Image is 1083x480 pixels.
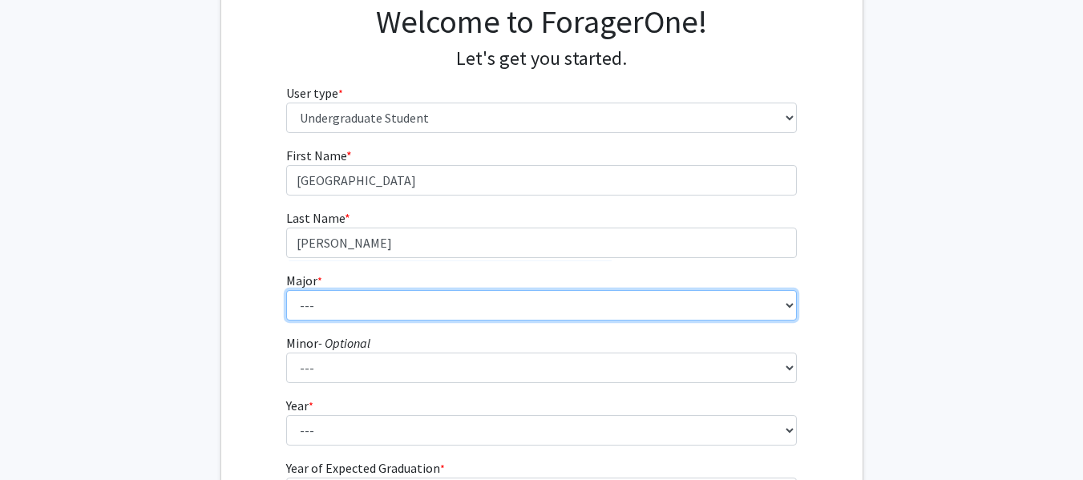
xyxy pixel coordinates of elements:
[286,210,345,226] span: Last Name
[286,83,343,103] label: User type
[286,47,797,71] h4: Let's get you started.
[318,335,370,351] i: - Optional
[286,396,313,415] label: Year
[286,271,322,290] label: Major
[286,2,797,41] h1: Welcome to ForagerOne!
[12,408,68,468] iframe: Chat
[286,147,346,163] span: First Name
[286,333,370,353] label: Minor
[286,458,445,478] label: Year of Expected Graduation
